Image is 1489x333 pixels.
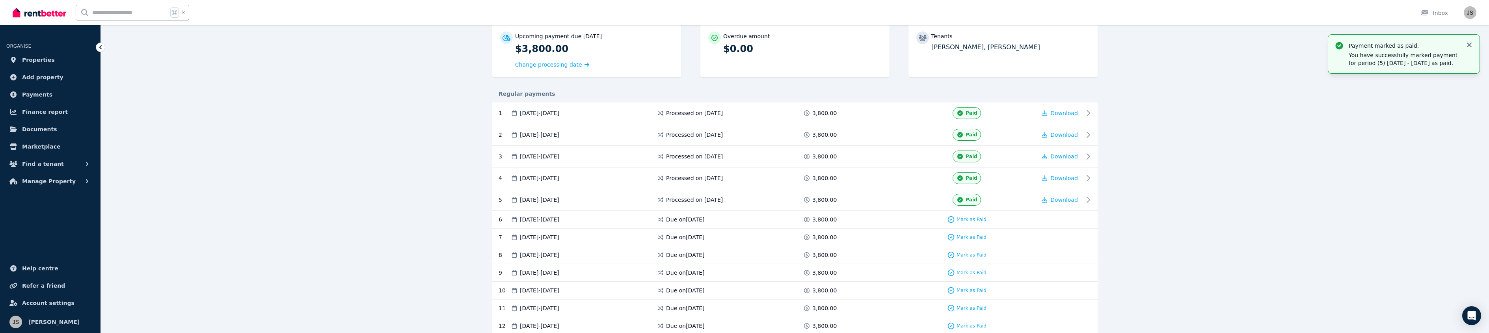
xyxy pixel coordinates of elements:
span: Download [1050,153,1078,160]
button: Manage Property [6,173,94,189]
img: Joe Smargiassi [1464,6,1476,19]
span: Due on [DATE] [666,251,705,259]
p: $3,800.00 [515,43,674,55]
div: 1 [499,107,510,119]
p: You have successfully marked payment for period (5) [DATE] - [DATE] as paid. [1349,51,1459,67]
div: Regular payments [492,90,1098,98]
span: Mark as Paid [957,287,986,294]
span: ORGANISE [6,43,31,49]
span: 3,800.00 [812,304,837,312]
span: [DATE] - [DATE] [520,304,559,312]
span: Processed on [DATE] [666,109,723,117]
div: 7 [499,233,510,241]
p: Payment marked as paid. [1349,42,1459,50]
span: Due on [DATE] [666,286,705,294]
a: Marketplace [6,139,94,154]
span: Marketplace [22,142,60,151]
a: Finance report [6,104,94,120]
p: [PERSON_NAME], [PERSON_NAME] [931,43,1090,52]
span: Finance report [22,107,68,117]
span: Download [1050,175,1078,181]
span: Manage Property [22,177,76,186]
a: Payments [6,87,94,102]
a: Documents [6,121,94,137]
div: Open Intercom Messenger [1462,306,1481,325]
span: Due on [DATE] [666,269,705,277]
span: Processed on [DATE] [666,196,723,204]
p: $0.00 [723,43,882,55]
a: Change processing date [515,61,589,69]
span: Due on [DATE] [666,216,705,223]
span: Due on [DATE] [666,233,705,241]
span: Documents [22,125,57,134]
button: Download [1042,153,1078,160]
span: [DATE] - [DATE] [520,196,559,204]
div: 4 [499,172,510,184]
span: Paid [966,132,977,138]
span: 3,800.00 [812,216,837,223]
div: Inbox [1420,9,1448,17]
span: Paid [966,153,977,160]
span: Processed on [DATE] [666,153,723,160]
span: Processed on [DATE] [666,131,723,139]
div: 5 [499,194,510,206]
span: Properties [22,55,55,65]
span: Help centre [22,264,58,273]
span: Due on [DATE] [666,304,705,312]
span: Mark as Paid [957,305,986,311]
a: Refer a friend [6,278,94,294]
img: RentBetter [13,7,66,19]
span: k [182,9,185,16]
span: [PERSON_NAME] [28,317,80,327]
span: 3,800.00 [812,322,837,330]
span: Mark as Paid [957,323,986,329]
span: 3,800.00 [812,109,837,117]
div: 2 [499,129,510,141]
span: Find a tenant [22,159,64,169]
span: [DATE] - [DATE] [520,109,559,117]
span: Account settings [22,298,74,308]
div: 10 [499,286,510,294]
div: 6 [499,216,510,223]
button: Download [1042,131,1078,139]
span: [DATE] - [DATE] [520,216,559,223]
img: Joe Smargiassi [9,316,22,328]
span: Processed on [DATE] [666,174,723,182]
span: 3,800.00 [812,269,837,277]
div: 11 [499,304,510,312]
span: [DATE] - [DATE] [520,269,559,277]
span: [DATE] - [DATE] [520,153,559,160]
a: Account settings [6,295,94,311]
p: Tenants [931,32,953,40]
span: Download [1050,132,1078,138]
span: Payments [22,90,52,99]
p: Overdue amount [723,32,770,40]
span: [DATE] - [DATE] [520,174,559,182]
span: [DATE] - [DATE] [520,286,559,294]
span: Paid [966,110,977,116]
div: 3 [499,151,510,162]
div: 9 [499,269,510,277]
span: 3,800.00 [812,153,837,160]
span: Download [1050,197,1078,203]
span: Mark as Paid [957,270,986,276]
span: [DATE] - [DATE] [520,233,559,241]
span: 3,800.00 [812,131,837,139]
p: Upcoming payment due [DATE] [515,32,602,40]
span: Paid [966,175,977,181]
button: Download [1042,109,1078,117]
span: 3,800.00 [812,251,837,259]
button: Download [1042,196,1078,204]
a: Help centre [6,260,94,276]
a: Add property [6,69,94,85]
span: 3,800.00 [812,196,837,204]
span: Change processing date [515,61,582,69]
span: [DATE] - [DATE] [520,131,559,139]
span: 3,800.00 [812,174,837,182]
span: Refer a friend [22,281,65,290]
span: Mark as Paid [957,252,986,258]
span: 3,800.00 [812,233,837,241]
span: 3,800.00 [812,286,837,294]
span: Due on [DATE] [666,322,705,330]
div: 8 [499,251,510,259]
